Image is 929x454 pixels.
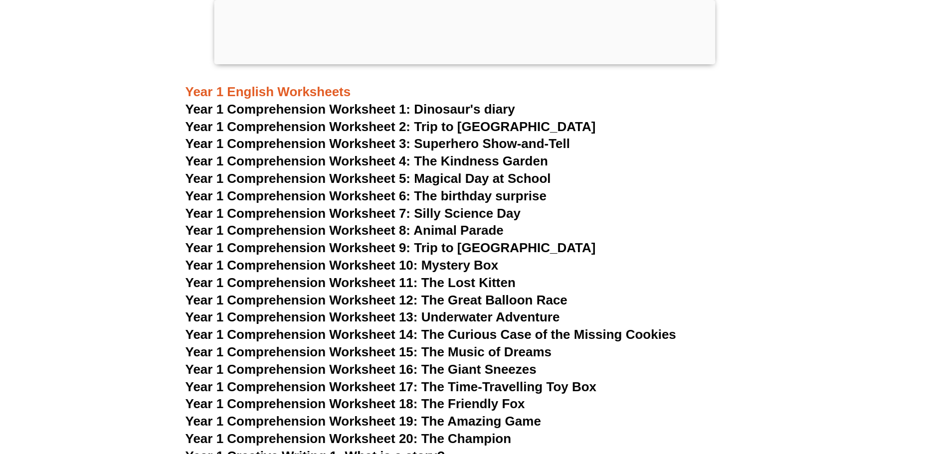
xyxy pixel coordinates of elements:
[186,258,499,273] a: Year 1 Comprehension Worksheet 10: Mystery Box
[186,153,548,168] a: Year 1 Comprehension Worksheet 4: The Kindness Garden
[186,84,744,101] h3: Year 1 English Worksheets
[186,327,676,342] a: Year 1 Comprehension Worksheet 14: The Curious Case of the Missing Cookies
[186,431,512,446] a: Year 1 Comprehension Worksheet 20: The Champion
[186,344,552,359] a: Year 1 Comprehension Worksheet 15: The Music of Dreams
[186,240,596,255] a: Year 1 Comprehension Worksheet 9: Trip to [GEOGRAPHIC_DATA]
[186,414,541,429] a: Year 1 Comprehension Worksheet 19: The Amazing Game
[186,119,596,134] a: Year 1 Comprehension Worksheet 2: Trip to [GEOGRAPHIC_DATA]
[186,396,525,411] a: Year 1 Comprehension Worksheet 18: The Friendly Fox
[186,206,521,221] a: Year 1 Comprehension Worksheet 7: Silly Science Day
[186,223,504,238] a: Year 1 Comprehension Worksheet 8: Animal Parade
[186,362,537,377] a: Year 1 Comprehension Worksheet 16: The Giant Sneezes
[186,293,567,307] a: Year 1 Comprehension Worksheet 12: The Great Balloon Race
[186,379,597,394] a: Year 1 Comprehension Worksheet 17: The Time-Travelling Toy Box
[186,188,547,203] a: Year 1 Comprehension Worksheet 6: The birthday surprise
[186,136,570,151] a: Year 1 Comprehension Worksheet 3: Superhero Show-and-Tell
[186,171,551,186] a: Year 1 Comprehension Worksheet 5: Magical Day at School
[763,341,929,454] iframe: Chat Widget
[186,309,560,324] a: Year 1 Comprehension Worksheet 13: Underwater Adventure
[186,275,516,290] a: Year 1 Comprehension Worksheet 11: The Lost Kitten
[186,102,515,117] a: Year 1 Comprehension Worksheet 1: Dinosaur's diary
